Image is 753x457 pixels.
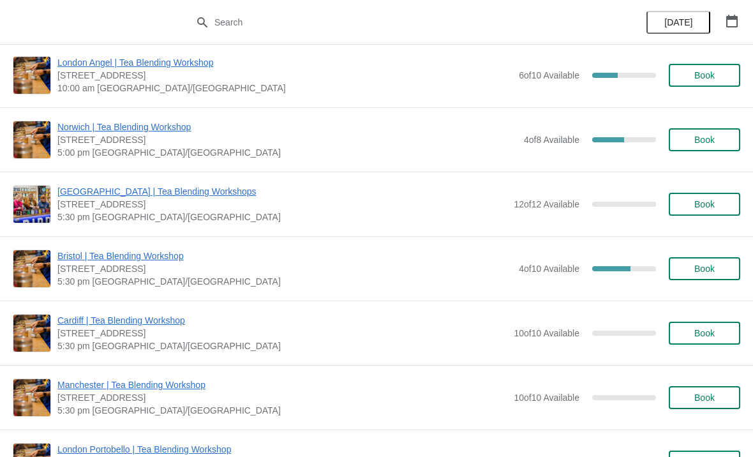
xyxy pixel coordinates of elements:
[57,262,512,275] span: [STREET_ADDRESS]
[57,146,518,159] span: 5:00 pm [GEOGRAPHIC_DATA]/[GEOGRAPHIC_DATA]
[57,314,507,327] span: Cardiff | Tea Blending Workshop
[694,328,715,338] span: Book
[514,393,579,403] span: 10 of 10 Available
[57,378,507,391] span: Manchester | Tea Blending Workshop
[13,186,50,223] img: Glasgow | Tea Blending Workshops | 215 Byres Road, Glasgow G12 8UD, UK | 5:30 pm Europe/London
[13,315,50,352] img: Cardiff | Tea Blending Workshop | 1-3 Royal Arcade, Cardiff CF10 1AE, UK | 5:30 pm Europe/London
[57,250,512,262] span: Bristol | Tea Blending Workshop
[57,340,507,352] span: 5:30 pm [GEOGRAPHIC_DATA]/[GEOGRAPHIC_DATA]
[13,57,50,94] img: London Angel | Tea Blending Workshop | 26 Camden Passage, The Angel, London N1 8ED, UK | 10:00 am...
[669,193,740,216] button: Book
[519,70,579,80] span: 6 of 10 Available
[57,121,518,133] span: Norwich | Tea Blending Workshop
[664,17,692,27] span: [DATE]
[57,327,507,340] span: [STREET_ADDRESS]
[57,185,507,198] span: [GEOGRAPHIC_DATA] | Tea Blending Workshops
[57,133,518,146] span: [STREET_ADDRESS]
[57,198,507,211] span: [STREET_ADDRESS]
[669,257,740,280] button: Book
[57,391,507,404] span: [STREET_ADDRESS]
[694,264,715,274] span: Book
[214,11,565,34] input: Search
[57,56,512,69] span: London Angel | Tea Blending Workshop
[669,64,740,87] button: Book
[694,70,715,80] span: Book
[57,443,507,456] span: London Portobello | Tea Blending Workshop
[694,135,715,145] span: Book
[514,328,579,338] span: 10 of 10 Available
[694,199,715,209] span: Book
[524,135,579,145] span: 4 of 8 Available
[13,379,50,416] img: Manchester | Tea Blending Workshop | 57 Church St, Manchester, M4 1PD | 5:30 pm Europe/London
[57,275,512,288] span: 5:30 pm [GEOGRAPHIC_DATA]/[GEOGRAPHIC_DATA]
[519,264,579,274] span: 4 of 10 Available
[694,393,715,403] span: Book
[57,69,512,82] span: [STREET_ADDRESS]
[514,199,579,209] span: 12 of 12 Available
[57,404,507,417] span: 5:30 pm [GEOGRAPHIC_DATA]/[GEOGRAPHIC_DATA]
[669,386,740,409] button: Book
[13,121,50,158] img: Norwich | Tea Blending Workshop | 9 Back Of The Inns, Norwich NR2 1PT, UK | 5:00 pm Europe/London
[669,322,740,345] button: Book
[646,11,710,34] button: [DATE]
[669,128,740,151] button: Book
[57,82,512,94] span: 10:00 am [GEOGRAPHIC_DATA]/[GEOGRAPHIC_DATA]
[13,250,50,287] img: Bristol | Tea Blending Workshop | 73 Park Street, Bristol, BS1 5PB | 5:30 pm Europe/London
[57,211,507,223] span: 5:30 pm [GEOGRAPHIC_DATA]/[GEOGRAPHIC_DATA]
